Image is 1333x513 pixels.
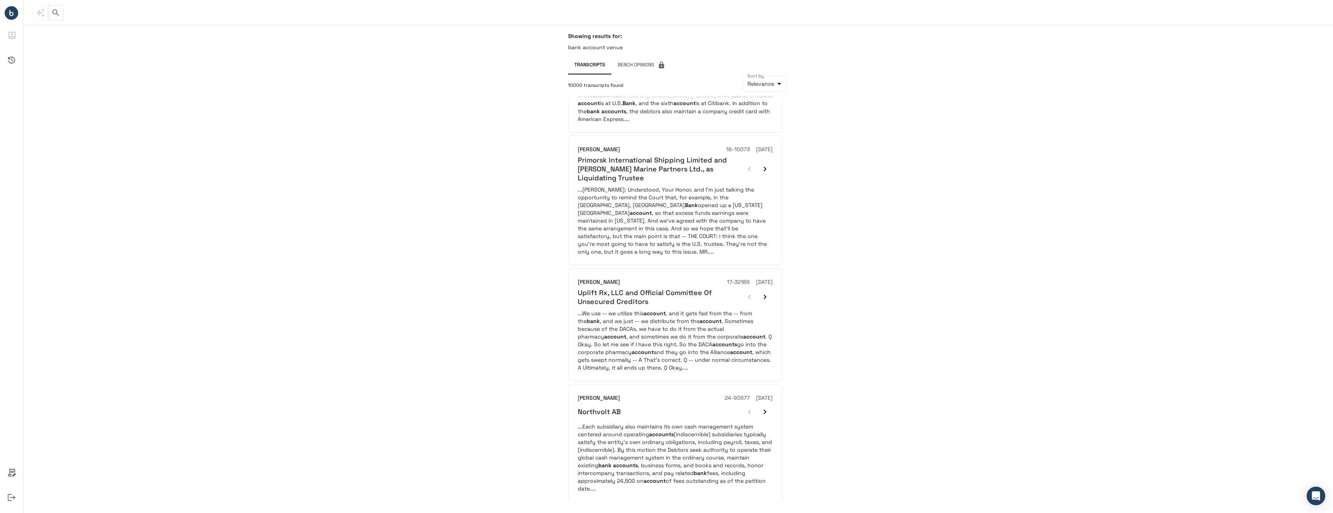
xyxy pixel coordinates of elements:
[593,92,618,99] em: accounts
[747,73,764,79] label: Sort by
[578,394,620,402] h6: [PERSON_NAME]
[613,462,638,469] em: accounts
[578,407,621,416] h6: Northvolt AB
[578,76,773,123] p: ...The debtor’s are part of a carefully constructed cash management system which consists of six ...
[578,186,773,256] p: ...[PERSON_NAME]: Understood, Your Honor, and I'm just talking the opportunity to remind the Cour...
[604,333,626,340] em: account
[568,43,788,51] p: bank account venue
[726,145,750,154] h6: 16-10073
[685,202,698,209] em: Bank
[598,462,611,469] em: bank
[578,309,773,371] p: ...We use -- we utilize this , and it gets fed from the -- from the , and we just -- we distribut...
[699,318,722,325] em: account
[578,278,620,287] h6: [PERSON_NAME]
[622,100,635,107] em: Bank
[630,209,652,216] em: account
[33,5,48,21] span: This feature has been disabled by your account admin.
[578,145,620,154] h6: [PERSON_NAME]
[725,394,750,402] h6: 24-90577
[756,145,773,154] h6: [DATE]
[568,56,611,74] button: Transcripts
[727,278,750,287] h6: 17-32186
[733,92,746,99] em: Bank
[644,310,666,317] em: account
[649,431,674,438] em: accounts
[578,155,742,183] h6: Primorsk International Shipping Limited and [PERSON_NAME] Marine Partners Ltd., as Liquidating Tr...
[712,341,737,348] em: accounts
[578,288,742,306] h6: Uplift Rx, LLC and Official Committee Of Unsecured Creditors
[578,100,600,107] em: account
[1307,487,1325,505] div: Open Intercom Messenger
[759,92,773,99] em: bank
[568,82,623,90] span: 10000 transcripts found
[756,278,773,287] h6: [DATE]
[673,100,696,107] em: account
[601,108,626,115] em: accounts
[568,33,788,40] h6: Showing results for:
[611,56,672,74] span: This feature has been disabled by your account admin.
[742,76,787,92] div: Relevance
[578,423,773,492] p: ...Each subsidiary also maintains its own cash management system centered around operating (indis...
[644,477,666,484] em: account
[618,61,665,69] span: Bench Opinions
[632,349,654,356] em: account
[587,318,600,325] em: bank
[756,394,773,402] h6: [DATE]
[587,108,600,115] em: bank
[743,333,765,340] em: account
[694,470,707,477] em: bank
[730,349,752,356] em: account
